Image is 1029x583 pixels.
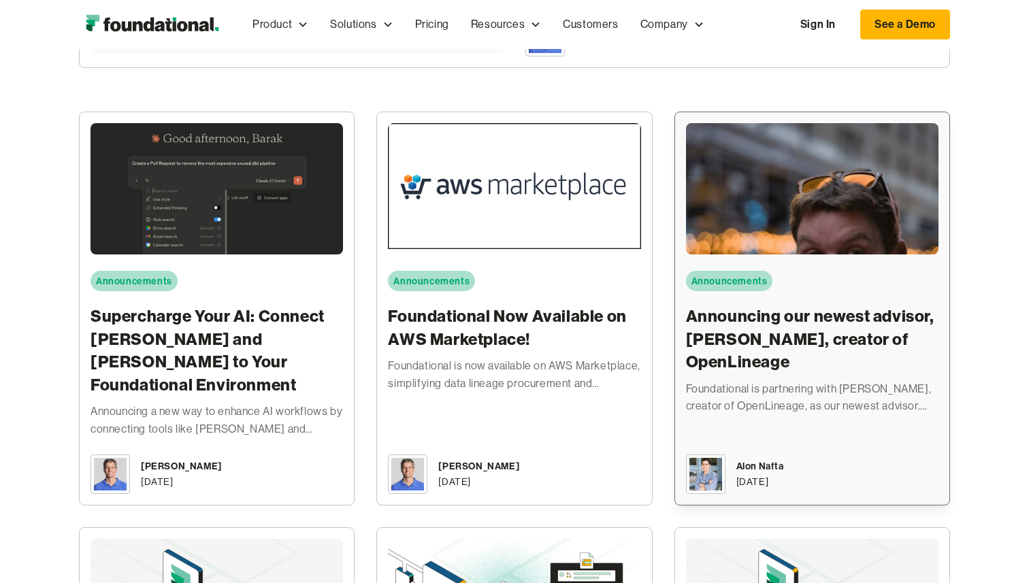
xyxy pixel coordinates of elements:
[388,357,640,392] div: Foundational is now available on AWS Marketplace, simplifying data lineage procurement and enhanc...
[471,16,525,33] div: Resources
[319,2,404,47] div: Solutions
[686,380,938,415] div: Foundational is partnering with [PERSON_NAME], creator of OpenLineage, as our newest advisor. [PE...
[242,2,319,47] div: Product
[640,16,688,33] div: Company
[96,273,172,288] div: Announcements
[686,305,938,373] h3: Announcing our newest advisor, [PERSON_NAME], creator of OpenLineage
[79,11,225,38] a: home
[552,2,629,47] a: Customers
[79,11,225,38] img: Foundational Logo
[736,474,769,489] div: [DATE]
[961,518,1029,583] div: וידג'ט של צ'אט
[91,305,343,396] h3: Supercharge Your AI: Connect [PERSON_NAME] and [PERSON_NAME] to Your Foundational Environment
[141,459,222,473] div: [PERSON_NAME]
[961,518,1029,583] iframe: Chat Widget
[404,2,460,47] a: Pricing
[438,474,471,489] div: [DATE]
[376,112,652,505] a: AnnouncementsFoundational Now Available on AWS Marketplace!Foundational is now available on AWS M...
[860,10,950,39] a: See a Demo
[388,305,640,350] h3: Foundational Now Available on AWS Marketplace!
[674,112,950,505] a: AnnouncementsAnnouncing our newest advisor, [PERSON_NAME], creator of OpenLineageFoundational is ...
[630,2,715,47] div: Company
[460,2,552,47] div: Resources
[691,273,768,288] div: Announcements
[393,273,470,288] div: Announcements
[79,112,355,505] a: AnnouncementsSupercharge Your AI: Connect [PERSON_NAME] and [PERSON_NAME] to Your Foundational En...
[252,16,292,33] div: Product
[438,459,519,473] div: [PERSON_NAME]
[736,459,784,473] div: Alon Nafta
[91,403,343,437] div: Announcing a new way to enhance AI workflows by connecting tools like [PERSON_NAME] and [PERSON_N...
[787,10,849,39] a: Sign In
[330,16,376,33] div: Solutions
[141,474,174,489] div: [DATE]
